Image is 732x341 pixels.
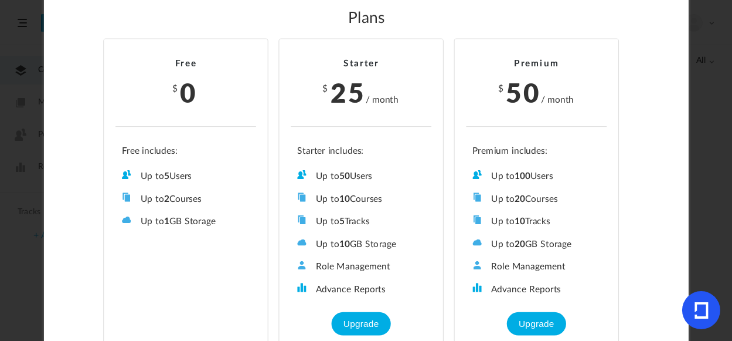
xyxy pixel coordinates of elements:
h2: Free [115,59,256,70]
li: Role Management [472,261,600,273]
h2: Starter [291,59,431,70]
li: Up to Tracks [297,215,425,228]
li: Up to GB Storage [297,238,425,250]
b: 20 [515,240,525,249]
span: 25 [330,73,365,111]
li: Up to GB Storage [122,215,250,228]
b: 2 [164,195,169,204]
li: Up to Courses [297,193,425,205]
b: 5 [164,172,169,181]
li: Up to Courses [472,193,600,205]
b: 10 [339,240,349,249]
b: 20 [515,195,525,204]
li: Up to Tracks [472,215,600,228]
li: Up to Users [297,170,425,183]
li: Up to Users [122,170,250,183]
b: 50 [339,172,349,181]
h2: Plans [70,9,663,28]
span: 50 [505,73,540,111]
li: Role Management [297,261,425,273]
span: 0 [180,73,198,111]
button: Upgrade [507,312,566,336]
h2: Premium [466,59,607,70]
li: Up to Users [472,170,600,183]
button: Upgrade [332,312,390,336]
li: Advance Reports [472,283,600,295]
cite: / month [365,94,398,107]
li: Advance Reports [297,283,425,295]
span: $ [498,85,504,93]
b: 1 [164,217,169,226]
li: Up to GB Storage [472,238,600,250]
b: 5 [339,217,344,226]
b: 10 [515,217,525,226]
cite: / month [540,94,573,107]
b: 10 [339,195,349,204]
span: $ [322,85,329,93]
span: $ [172,85,179,93]
li: Up to Courses [122,193,250,205]
b: 100 [515,172,530,181]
